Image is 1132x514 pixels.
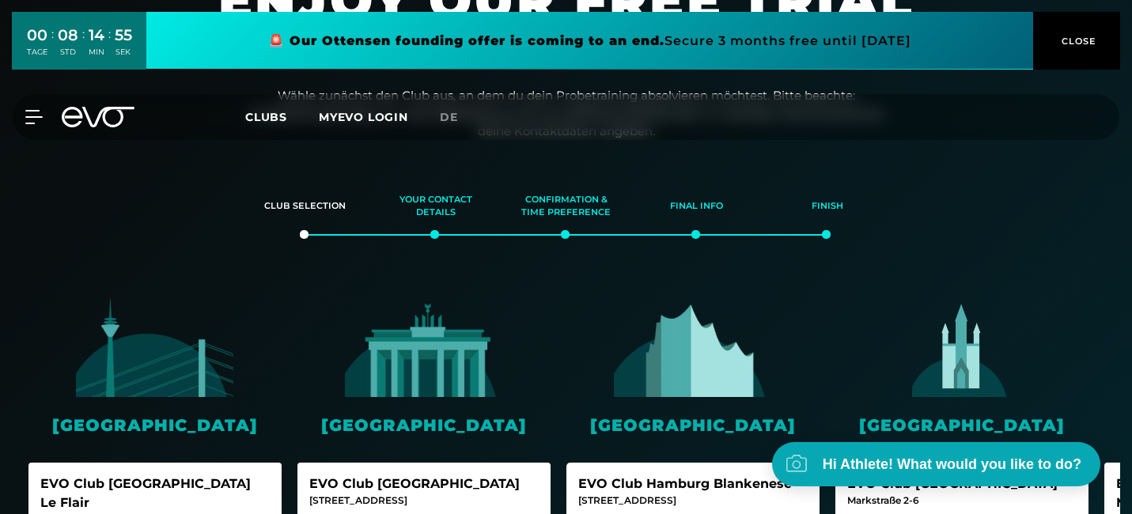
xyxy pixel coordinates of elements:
div: [STREET_ADDRESS] [578,493,808,508]
div: SEK [115,47,132,58]
img: evofitness [345,298,503,397]
img: evofitness [76,298,234,397]
img: evofitness [614,298,772,397]
div: TAGE [27,47,47,58]
div: MIN [89,47,104,58]
a: Clubs [245,109,319,124]
div: EVO Club [GEOGRAPHIC_DATA] [309,474,539,493]
div: EVO Club [GEOGRAPHIC_DATA] Le Flair [40,474,270,512]
span: Clubs [245,110,287,124]
div: [GEOGRAPHIC_DATA] [28,413,282,437]
img: evofitness [883,298,1041,397]
div: : [82,25,85,67]
span: de [440,110,458,124]
div: [GEOGRAPHIC_DATA] [835,413,1088,437]
div: EVO Club Hamburg Blankenese [578,474,808,493]
div: Club selection [259,185,350,228]
a: MYEVO LOGIN [319,110,408,124]
div: [GEOGRAPHIC_DATA] [297,413,551,437]
div: Markstraße 2-6 [847,493,1077,508]
div: Final info [651,185,742,228]
button: CLOSE [1033,12,1120,70]
div: [STREET_ADDRESS] [309,493,539,508]
span: Hi Athlete! What would you like to do? [823,454,1081,475]
div: 08 [58,24,78,47]
button: Hi Athlete! What would you like to do? [772,442,1100,486]
div: : [108,25,111,67]
div: Finish [782,185,873,228]
div: 00 [27,24,47,47]
div: 14 [89,24,104,47]
div: STD [58,47,78,58]
div: 55 [115,24,132,47]
a: de [440,108,477,127]
span: CLOSE [1058,34,1096,48]
div: [GEOGRAPHIC_DATA] [566,413,820,437]
div: Confirmation & time preference [521,185,611,228]
div: Your contact details [390,185,481,228]
div: : [51,25,54,67]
